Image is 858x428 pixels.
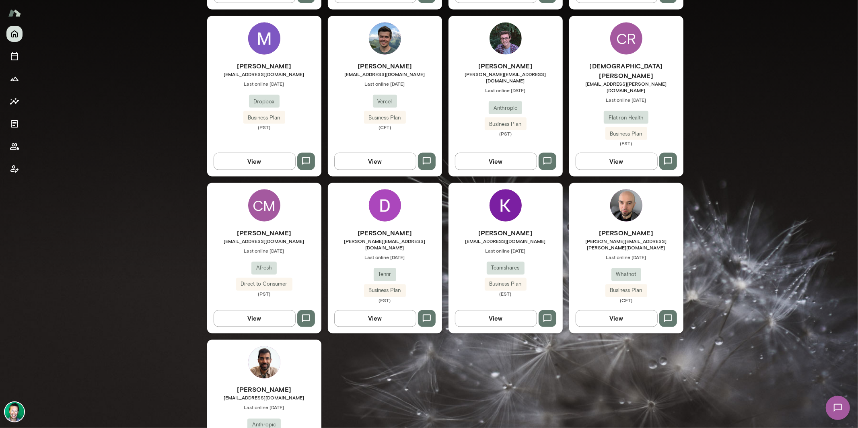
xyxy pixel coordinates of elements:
[328,228,442,238] h6: [PERSON_NAME]
[207,228,321,238] h6: [PERSON_NAME]
[455,153,537,170] button: View
[243,114,285,122] span: Business Plan
[569,61,683,80] h6: [DEMOGRAPHIC_DATA][PERSON_NAME]
[6,26,23,42] button: Home
[207,395,321,401] span: [EMAIL_ADDRESS][DOMAIN_NAME]
[328,238,442,251] span: [PERSON_NAME][EMAIL_ADDRESS][DOMAIN_NAME]
[369,189,401,222] img: Daniel Guillen
[328,71,442,77] span: [EMAIL_ADDRESS][DOMAIN_NAME]
[569,254,683,260] span: Last online [DATE]
[489,104,522,112] span: Anthropic
[207,404,321,411] span: Last online [DATE]
[328,80,442,87] span: Last online [DATE]
[328,297,442,304] span: (EST)
[485,280,527,288] span: Business Plan
[328,124,442,130] span: (CET)
[449,247,563,254] span: Last online [DATE]
[490,189,522,222] img: Kristina Nazmutdinova
[490,23,522,55] img: Joe Benton
[604,114,648,122] span: Flatiron Health
[605,130,647,138] span: Business Plan
[248,346,280,379] img: Vineet Shah
[364,114,406,122] span: Business Plan
[6,93,23,109] button: Insights
[610,189,642,222] img: Karol Gil
[328,254,442,260] span: Last online [DATE]
[449,238,563,244] span: [EMAIL_ADDRESS][DOMAIN_NAME]
[249,98,280,106] span: Dropbox
[251,264,277,272] span: Afresh
[6,48,23,64] button: Sessions
[569,238,683,251] span: [PERSON_NAME][EMAIL_ADDRESS][PERSON_NAME][DOMAIN_NAME]
[449,61,563,71] h6: [PERSON_NAME]
[449,228,563,238] h6: [PERSON_NAME]
[373,98,397,106] span: Vercel
[569,228,683,238] h6: [PERSON_NAME]
[207,124,321,130] span: (PST)
[610,23,642,55] div: CR
[569,80,683,93] span: [EMAIL_ADDRESS][PERSON_NAME][DOMAIN_NAME]
[207,61,321,71] h6: [PERSON_NAME]
[569,140,683,146] span: (EST)
[605,287,647,295] span: Business Plan
[6,116,23,132] button: Documents
[207,247,321,254] span: Last online [DATE]
[576,153,658,170] button: View
[207,80,321,87] span: Last online [DATE]
[207,71,321,77] span: [EMAIL_ADDRESS][DOMAIN_NAME]
[8,5,21,21] img: Mento
[364,287,406,295] span: Business Plan
[487,264,525,272] span: Teamshares
[449,87,563,93] span: Last online [DATE]
[369,23,401,55] img: Chris Widmaier
[449,71,563,84] span: [PERSON_NAME][EMAIL_ADDRESS][DOMAIN_NAME]
[207,291,321,297] span: (PST)
[449,291,563,297] span: (EST)
[569,97,683,103] span: Last online [DATE]
[248,23,280,55] img: Mark Shuster
[207,238,321,244] span: [EMAIL_ADDRESS][DOMAIN_NAME]
[214,310,296,327] button: View
[334,310,416,327] button: View
[207,385,321,395] h6: [PERSON_NAME]
[328,61,442,71] h6: [PERSON_NAME]
[236,280,292,288] span: Direct to Consumer
[6,71,23,87] button: Growth Plan
[374,271,396,279] span: Tennr
[455,310,537,327] button: View
[248,189,280,222] div: CM
[6,138,23,154] button: Members
[611,271,641,279] span: Whatnot
[334,153,416,170] button: View
[569,297,683,304] span: (CET)
[576,310,658,327] button: View
[5,402,24,422] img: Brian Lawrence
[449,130,563,137] span: (PST)
[214,153,296,170] button: View
[6,161,23,177] button: Client app
[485,120,527,128] span: Business Plan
